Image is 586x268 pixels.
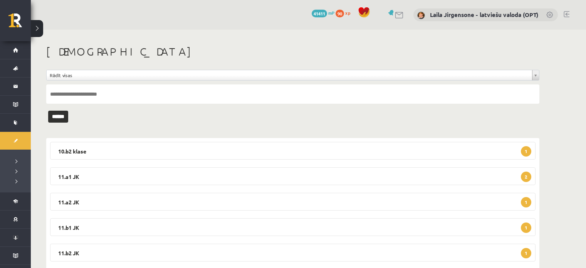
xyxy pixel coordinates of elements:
h1: [DEMOGRAPHIC_DATA] [46,45,539,58]
span: 1 [521,146,531,157]
span: 1 [521,197,531,207]
span: 1 [521,248,531,258]
legend: 11.b2 JK [50,244,536,261]
span: xp [345,10,350,16]
a: 41411 mP [312,10,334,16]
span: mP [328,10,334,16]
span: Rādīt visas [50,70,529,80]
span: 1 [521,222,531,233]
a: Laila Jirgensone - latviešu valoda (OPT) [430,11,538,19]
span: 2 [521,172,531,182]
a: Rīgas 1. Tālmācības vidusskola [8,13,31,33]
a: 90 xp [336,10,354,16]
legend: 10.b2 klase [50,142,536,160]
a: Rādīt visas [47,70,539,80]
legend: 11.b1 JK [50,218,536,236]
span: 90 [336,10,344,17]
span: 41411 [312,10,327,17]
legend: 11.a2 JK [50,193,536,211]
legend: 11.a1 JK [50,167,536,185]
img: Laila Jirgensone - latviešu valoda (OPT) [417,12,425,19]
